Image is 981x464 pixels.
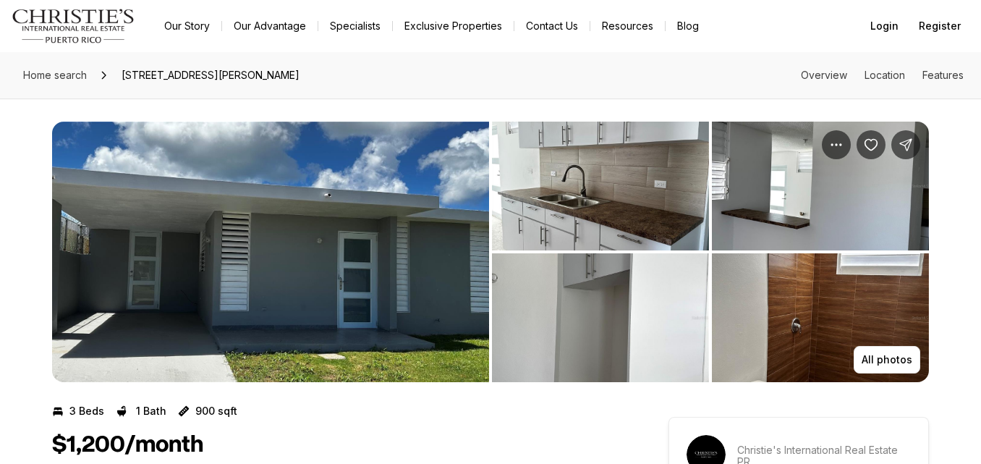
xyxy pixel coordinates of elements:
[514,16,590,36] button: Contact Us
[52,431,203,459] h1: $1,200/month
[222,16,318,36] a: Our Advantage
[666,16,710,36] a: Blog
[922,69,964,81] a: Skip to: Features
[23,69,87,81] span: Home search
[801,69,964,81] nav: Page section menu
[801,69,847,81] a: Skip to: Overview
[712,253,929,382] button: View image gallery
[153,16,221,36] a: Our Story
[492,122,929,382] li: 2 of 4
[52,122,489,382] button: View image gallery
[854,346,920,374] button: All photos
[52,122,489,382] li: 1 of 4
[12,9,135,43] img: logo
[891,130,920,159] button: Share Property: Calle 1 2A 31 VISTAS DEL CONVENTO
[492,122,709,250] button: View image gallery
[590,16,665,36] a: Resources
[919,20,961,32] span: Register
[195,405,237,417] p: 900 sqft
[862,12,907,41] button: Login
[393,16,514,36] a: Exclusive Properties
[910,12,969,41] button: Register
[17,64,93,87] a: Home search
[318,16,392,36] a: Specialists
[857,130,886,159] button: Save Property: Calle 1 2A 31 VISTAS DEL CONVENTO
[870,20,899,32] span: Login
[492,253,709,382] button: View image gallery
[136,405,166,417] p: 1 Bath
[69,405,104,417] p: 3 Beds
[822,130,851,159] button: Property options
[52,122,929,382] div: Listing Photos
[865,69,905,81] a: Skip to: Location
[862,354,912,366] p: All photos
[712,122,929,250] button: View image gallery
[116,64,305,87] span: [STREET_ADDRESS][PERSON_NAME]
